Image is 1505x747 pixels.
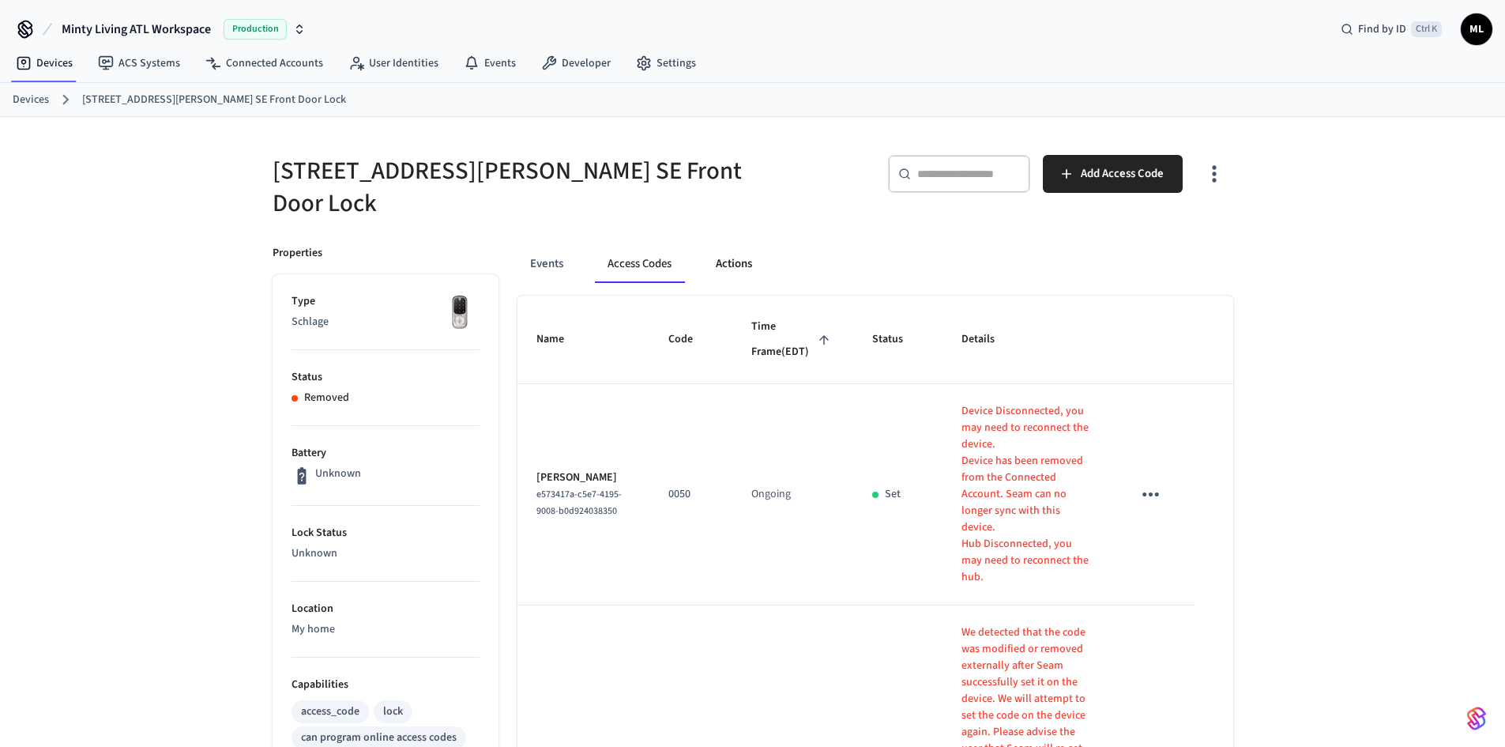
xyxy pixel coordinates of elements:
[304,390,349,406] p: Removed
[536,470,631,486] p: [PERSON_NAME]
[292,293,480,310] p: Type
[517,245,576,283] button: Events
[292,545,480,562] p: Unknown
[193,49,336,77] a: Connected Accounts
[82,92,346,108] a: [STREET_ADDRESS][PERSON_NAME] SE Front Door Lock
[273,155,743,220] h5: [STREET_ADDRESS][PERSON_NAME] SE Front Door Lock
[1328,15,1454,43] div: Find by IDCtrl K
[301,704,359,720] div: access_code
[961,327,1015,352] span: Details
[961,453,1094,536] p: Device has been removed from the Connected Account. Seam can no longer sync with this device.
[273,245,322,262] p: Properties
[872,327,924,352] span: Status
[62,20,211,39] span: Minty Living ATL Workspace
[451,49,529,77] a: Events
[1467,706,1486,731] img: SeamLogoGradient.69752ec5.svg
[292,677,480,693] p: Capabilities
[383,704,403,720] div: lock
[3,49,85,77] a: Devices
[536,488,622,518] span: e573417a-c5e7-4195-9008-b0d924038350
[1461,13,1492,45] button: ML
[292,369,480,386] p: Status
[1081,164,1164,184] span: Add Access Code
[536,327,585,352] span: Name
[668,486,713,503] p: 0050
[961,536,1094,586] p: Hub Disconnected, you may need to reconnect the hub.
[703,245,765,283] button: Actions
[668,327,713,352] span: Code
[292,314,480,330] p: Schlage
[623,49,709,77] a: Settings
[751,315,833,364] span: Time Frame(EDT)
[292,525,480,541] p: Lock Status
[315,466,361,482] p: Unknown
[336,49,451,77] a: User Identities
[292,621,480,638] p: My home
[961,403,1094,453] p: Device Disconnected, you may need to reconnect the device.
[1043,155,1183,193] button: Add Access Code
[885,486,901,503] p: Set
[1358,21,1406,37] span: Find by ID
[292,601,480,617] p: Location
[732,384,852,606] td: Ongoing
[85,49,193,77] a: ACS Systems
[595,245,684,283] button: Access Codes
[13,92,49,108] a: Devices
[517,245,1233,283] div: ant example
[224,19,287,40] span: Production
[1411,21,1442,37] span: Ctrl K
[529,49,623,77] a: Developer
[1462,15,1491,43] span: ML
[301,730,457,746] div: can program online access codes
[440,293,480,333] img: Yale Assure Touchscreen Wifi Smart Lock, Satin Nickel, Front
[292,445,480,462] p: Battery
